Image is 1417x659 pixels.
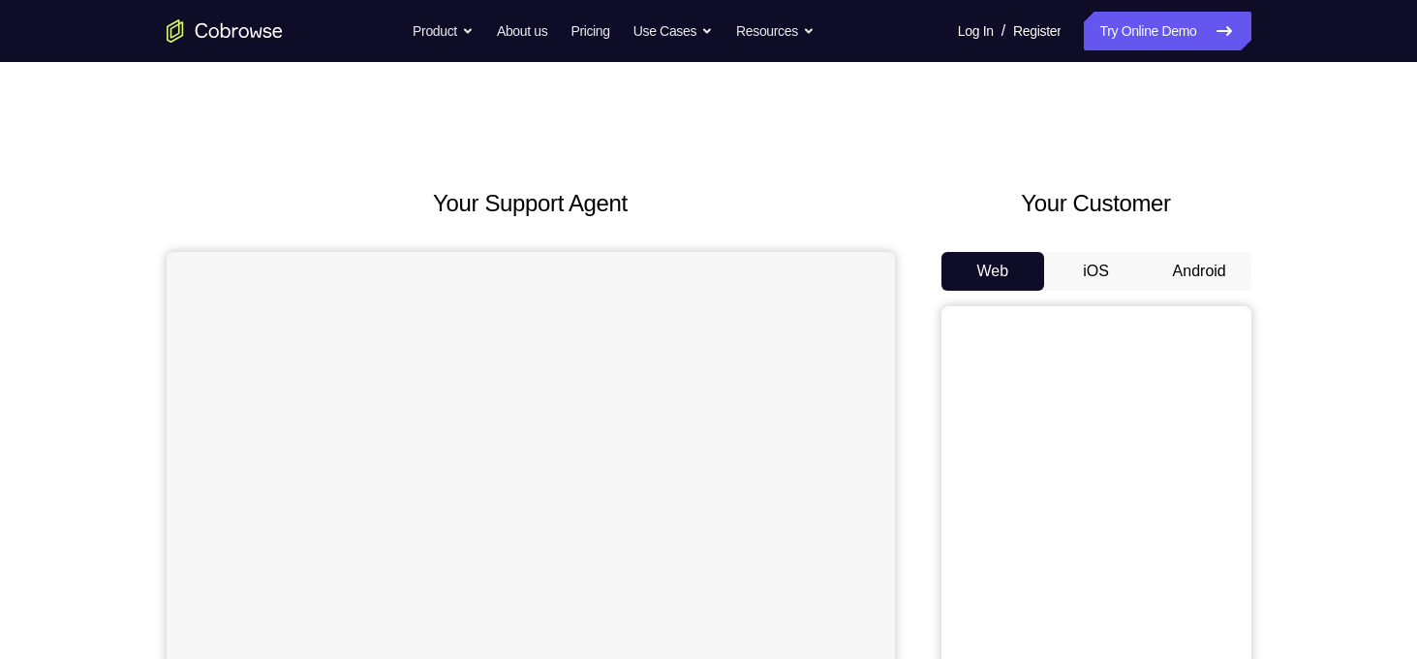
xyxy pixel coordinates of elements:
[1001,19,1005,43] span: /
[941,186,1251,221] h2: Your Customer
[167,186,895,221] h2: Your Support Agent
[1084,12,1250,50] a: Try Online Demo
[570,12,609,50] a: Pricing
[941,252,1045,291] button: Web
[167,19,283,43] a: Go to the home page
[958,12,994,50] a: Log In
[736,12,815,50] button: Resources
[1044,252,1148,291] button: iOS
[413,12,474,50] button: Product
[1148,252,1251,291] button: Android
[633,12,713,50] button: Use Cases
[1013,12,1061,50] a: Register
[497,12,547,50] a: About us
